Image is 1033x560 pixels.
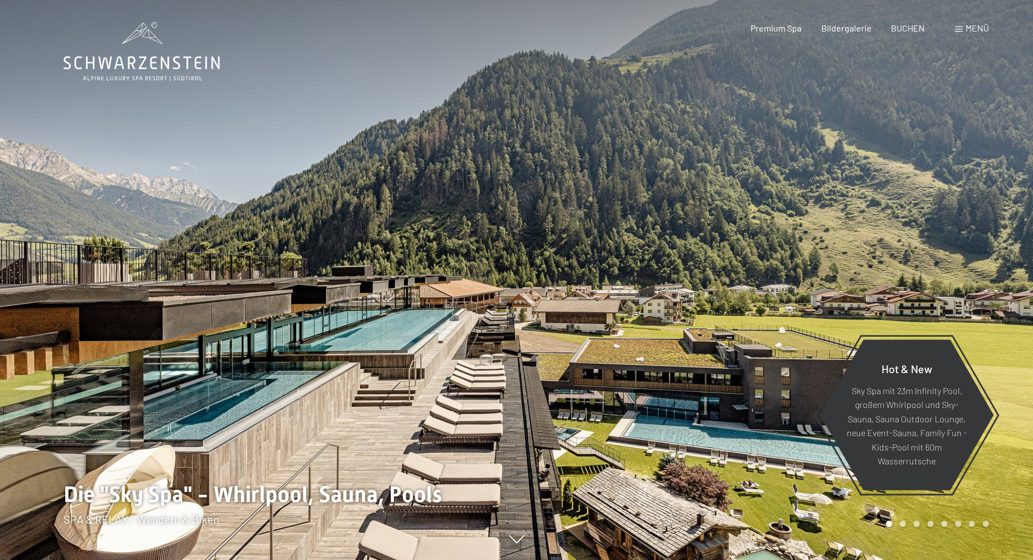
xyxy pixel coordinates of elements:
div: Carousel Page 8 [983,521,989,527]
a: Hot & New Sky Spa mit 23m Infinity Pool, großem Whirlpool und Sky-Sauna, Sauna Outdoor Lounge, ne... [819,339,994,491]
span: Hot & New [882,362,932,375]
div: Carousel Pagination [882,521,989,527]
a: Premium Spa [751,23,801,33]
a: Bildergalerie [821,23,872,33]
div: Carousel Page 3 [914,521,920,527]
div: Carousel Page 6 [955,521,961,527]
div: Carousel Page 5 [941,521,947,527]
div: Carousel Page 2 [900,521,906,527]
p: Sky Spa mit 23m Infinity Pool, großem Whirlpool und Sky-Sauna, Sauna Outdoor Lounge, neue Event-S... [847,383,967,468]
a: BUCHEN [891,23,925,33]
div: Carousel Page 7 [969,521,975,527]
span: Menü [966,23,989,33]
div: Carousel Page 1 (Current Slide) [886,521,892,527]
div: Carousel Page 4 [927,521,934,527]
